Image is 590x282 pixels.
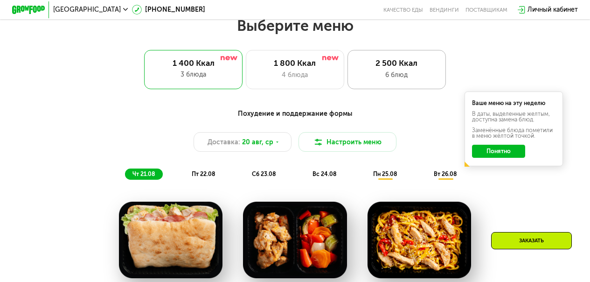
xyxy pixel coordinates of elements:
[192,170,215,177] span: пт 22.08
[208,137,240,147] span: Доставка:
[430,7,459,13] a: Вендинги
[472,100,555,106] div: Ваше меню на эту неделю
[53,7,121,13] span: [GEOGRAPHIC_DATA]
[373,170,397,177] span: пн 25.08
[132,170,155,177] span: чт 21.08
[242,137,273,147] span: 20 авг, ср
[465,7,507,13] div: поставщикам
[255,70,336,80] div: 4 блюда
[312,170,336,177] span: вс 24.08
[383,7,423,13] a: Качество еды
[298,132,397,152] button: Настроить меню
[255,58,336,68] div: 1 800 Ккал
[132,5,205,14] a: [PHONE_NUMBER]
[252,170,276,177] span: сб 23.08
[26,16,564,35] h2: Выберите меню
[356,58,437,68] div: 2 500 Ккал
[528,5,578,14] div: Личный кабинет
[153,58,234,68] div: 1 400 Ккал
[356,70,437,80] div: 6 блюд
[434,170,457,177] span: вт 26.08
[153,70,234,79] div: 3 блюда
[472,111,555,123] div: В даты, выделенные желтым, доступна замена блюд.
[491,232,572,249] div: Заказать
[472,127,555,139] div: Заменённые блюда пометили в меню жёлтой точкой.
[52,109,537,119] div: Похудение и поддержание формы
[472,145,525,158] button: Понятно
